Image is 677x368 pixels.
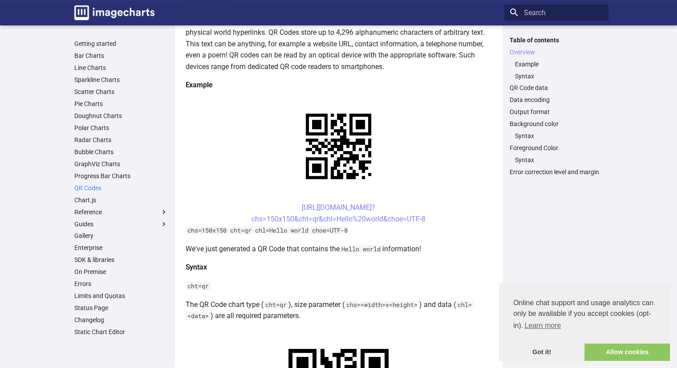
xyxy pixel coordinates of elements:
a: Progress Bar Charts [74,172,168,180]
nav: Background color [510,132,603,140]
code: chs=<width>x<height> [345,301,419,309]
a: allow cookies [584,343,670,361]
p: QR codes are a popular type of two-dimensional barcode. They are also known as hardlinks or physi... [186,15,492,72]
div: cookieconsent [499,283,670,361]
code: Hello world [340,245,382,253]
a: Sparkline Charts [74,76,168,84]
a: learn more about cookies [523,319,562,332]
a: Background color [510,120,603,128]
nav: Overview [510,60,603,80]
a: Bar Charts [74,52,168,60]
a: QR Codes [74,184,168,192]
nav: Foreground Color [510,156,603,164]
p: We've just generated a QR Code that contains the information! [186,243,492,255]
a: Output format [510,108,603,116]
h4: Syntax [186,262,492,273]
a: Enterprise [74,244,168,252]
a: Image-Charts documentation [71,2,158,24]
a: Error correction level and margin [510,168,603,176]
a: Limits and Quotas [74,292,168,300]
code: cht=qr [186,282,211,290]
a: Line Charts [74,64,168,72]
a: Pie Charts [74,100,168,108]
a: Syntax [515,156,603,164]
a: Syntax [515,132,603,140]
a: Overview [510,48,603,56]
a: [URL][DOMAIN_NAME]?chs=150x150&cht=qr&chl=Hello%20world&choe=UTF-8 [251,203,426,223]
a: QR Code data [510,84,603,92]
a: Radar Charts [74,136,168,144]
a: GraphViz Charts [74,160,168,168]
a: Errors [74,280,168,288]
label: Guides [74,220,168,228]
nav: Table of contents [504,36,608,176]
a: SDK & libraries [74,256,168,264]
a: Scatter Charts [74,88,168,96]
code: cht=qr [264,301,288,309]
a: Doughnut Charts [74,112,168,120]
a: Status Page [74,304,168,312]
label: Reference [74,208,168,216]
a: On Premise [74,268,168,276]
a: Bubble Charts [74,148,168,156]
span: Online chat support and usage analytics can only be available if you accept cookies (opt-in). [513,298,656,332]
a: Foreground Color [510,144,603,152]
code: chs=150x150 cht=qr chl=Hello world choe=UTF-8 [186,226,349,234]
label: Table of contents [504,36,608,44]
a: Polar Charts [74,124,168,132]
a: Gallery [74,232,168,240]
a: Getting started [74,40,168,48]
p: The QR Code chart type ( ), size parameter ( ) and data ( ) are all required parameters. [186,299,492,322]
a: Chart.js [74,196,168,204]
a: Example [515,60,603,68]
img: chart [290,98,387,195]
a: Static Chart Editor [74,328,168,336]
a: Data encoding [510,96,603,104]
a: Changelog [74,316,168,324]
a: dismiss cookie message [499,343,584,361]
input: Search [504,4,608,20]
h4: Example [186,79,492,91]
a: Syntax [515,72,603,80]
img: logo [74,5,154,20]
